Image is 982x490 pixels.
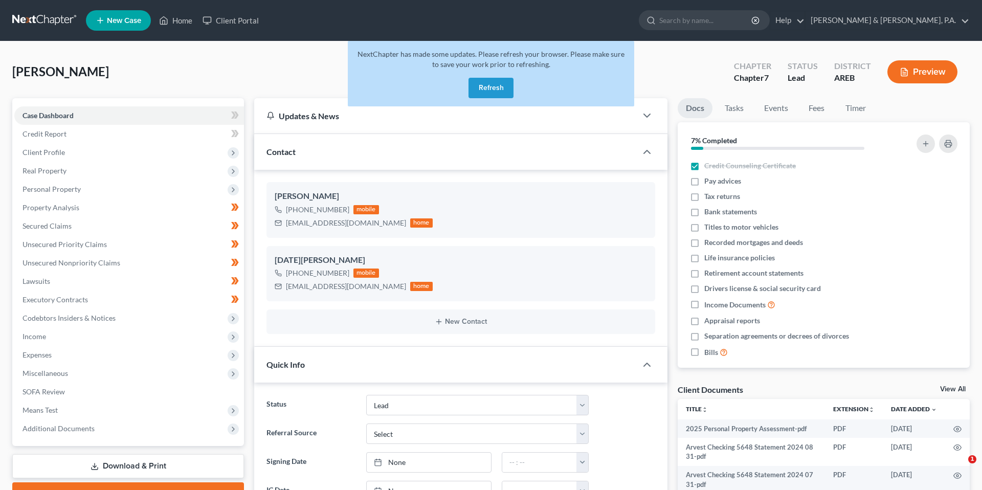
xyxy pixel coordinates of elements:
[678,419,825,438] td: 2025 Personal Property Assessment-pdf
[197,11,264,30] a: Client Portal
[12,64,109,79] span: [PERSON_NAME]
[23,314,116,322] span: Codebtors Insiders & Notices
[686,405,708,413] a: Titleunfold_more
[23,258,120,267] span: Unsecured Nonpriority Claims
[968,455,976,463] span: 1
[367,453,491,472] a: None
[891,405,937,413] a: Date Added expand_more
[107,17,141,25] span: New Case
[14,125,244,143] a: Credit Report
[788,60,818,72] div: Status
[734,72,771,84] div: Chapter
[770,11,805,30] a: Help
[947,455,972,480] iframe: Intercom live chat
[659,11,753,30] input: Search by name...
[23,277,50,285] span: Lawsuits
[764,73,769,82] span: 7
[14,235,244,254] a: Unsecured Priority Claims
[23,240,107,249] span: Unsecured Priority Claims
[704,161,796,171] span: Credit Counseling Certificate
[14,291,244,309] a: Executory Contracts
[678,384,743,395] div: Client Documents
[23,185,81,193] span: Personal Property
[834,60,871,72] div: District
[691,136,737,145] strong: 7% Completed
[286,268,349,278] div: [PHONE_NUMBER]
[23,295,88,304] span: Executory Contracts
[14,383,244,401] a: SOFA Review
[704,300,766,310] span: Income Documents
[410,218,433,228] div: home
[286,218,406,228] div: [EMAIL_ADDRESS][DOMAIN_NAME]
[358,50,624,69] span: NextChapter has made some updates. Please refresh your browser. Please make sure to save your wor...
[12,454,244,478] a: Download & Print
[286,281,406,292] div: [EMAIL_ADDRESS][DOMAIN_NAME]
[502,453,576,472] input: -- : --
[275,254,647,266] div: [DATE][PERSON_NAME]
[704,222,778,232] span: Titles to motor vehicles
[14,198,244,217] a: Property Analysis
[825,438,883,466] td: PDF
[756,98,796,118] a: Events
[734,60,771,72] div: Chapter
[23,221,72,230] span: Secured Claims
[704,316,760,326] span: Appraisal reports
[883,419,945,438] td: [DATE]
[23,332,46,341] span: Income
[704,191,740,202] span: Tax returns
[23,424,95,433] span: Additional Documents
[23,203,79,212] span: Property Analysis
[23,406,58,414] span: Means Test
[14,254,244,272] a: Unsecured Nonpriority Claims
[23,369,68,377] span: Miscellaneous
[717,98,752,118] a: Tasks
[704,176,741,186] span: Pay advices
[266,147,296,157] span: Contact
[154,11,197,30] a: Home
[704,207,757,217] span: Bank statements
[261,452,361,473] label: Signing Date
[940,386,966,393] a: View All
[410,282,433,291] div: home
[887,60,957,83] button: Preview
[14,217,244,235] a: Secured Claims
[704,283,821,294] span: Drivers license & social security card
[833,405,875,413] a: Extensionunfold_more
[23,350,52,359] span: Expenses
[266,360,305,369] span: Quick Info
[468,78,514,98] button: Refresh
[704,237,803,248] span: Recorded mortgages and deeds
[704,268,804,278] span: Retirement account statements
[23,166,66,175] span: Real Property
[806,11,969,30] a: [PERSON_NAME] & [PERSON_NAME], P.A.
[834,72,871,84] div: AREB
[883,438,945,466] td: [DATE]
[678,438,825,466] td: Arvest Checking 5648 Statement 2024 08 31-pdf
[868,407,875,413] i: unfold_more
[837,98,874,118] a: Timer
[702,407,708,413] i: unfold_more
[678,98,712,118] a: Docs
[23,111,74,120] span: Case Dashboard
[261,395,361,415] label: Status
[23,387,65,396] span: SOFA Review
[825,419,883,438] td: PDF
[704,347,718,358] span: Bills
[23,129,66,138] span: Credit Report
[14,106,244,125] a: Case Dashboard
[353,205,379,214] div: mobile
[286,205,349,215] div: [PHONE_NUMBER]
[266,110,624,121] div: Updates & News
[788,72,818,84] div: Lead
[275,318,647,326] button: New Contact
[800,98,833,118] a: Fees
[275,190,647,203] div: [PERSON_NAME]
[14,272,244,291] a: Lawsuits
[704,331,849,341] span: Separation agreements or decrees of divorces
[261,424,361,444] label: Referral Source
[931,407,937,413] i: expand_more
[353,269,379,278] div: mobile
[704,253,775,263] span: Life insurance policies
[23,148,65,157] span: Client Profile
